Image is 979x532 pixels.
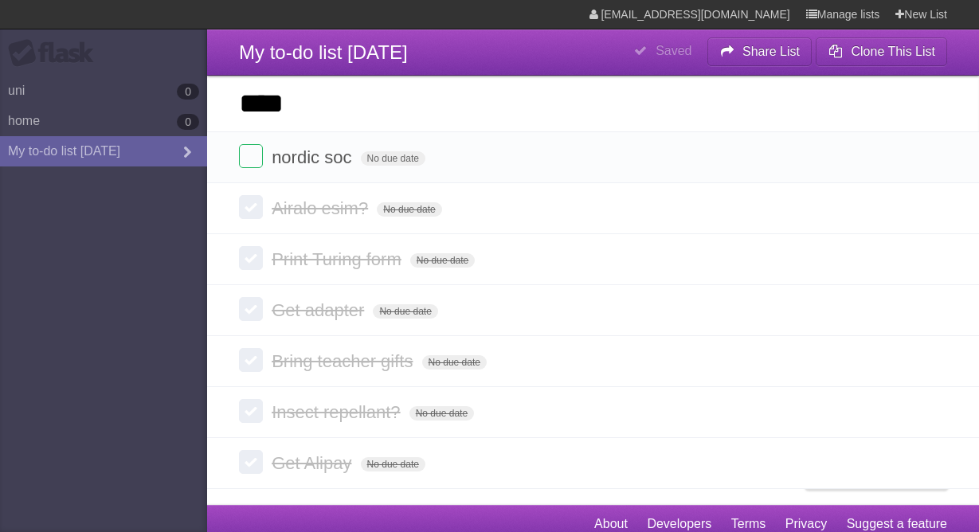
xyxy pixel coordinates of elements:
label: Done [239,297,263,321]
label: Done [239,450,263,474]
span: No due date [410,253,475,268]
button: Clone This List [816,37,947,66]
span: Airalo esim? [272,198,372,218]
b: 0 [177,114,199,130]
span: Bring teacher gifts [272,351,417,371]
span: My to-do list [DATE] [239,41,408,63]
label: Done [239,195,263,219]
span: No due date [361,151,425,166]
span: Get adapter [272,300,368,320]
span: No due date [377,202,441,217]
label: Done [239,144,263,168]
span: No due date [422,355,487,370]
span: No due date [361,457,425,471]
label: Done [239,399,263,423]
div: Flask [8,39,104,68]
button: Share List [707,37,813,66]
label: Done [239,348,263,372]
span: Print Turing form [272,249,405,269]
b: 0 [177,84,199,100]
span: Get Alipay [272,453,355,473]
span: No due date [373,304,437,319]
b: Saved [656,44,691,57]
span: nordic soc [272,147,355,167]
span: No due date [409,406,474,421]
span: Insect repellant? [272,402,404,422]
b: Share List [742,45,800,58]
label: Done [239,246,263,270]
b: Clone This List [851,45,935,58]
